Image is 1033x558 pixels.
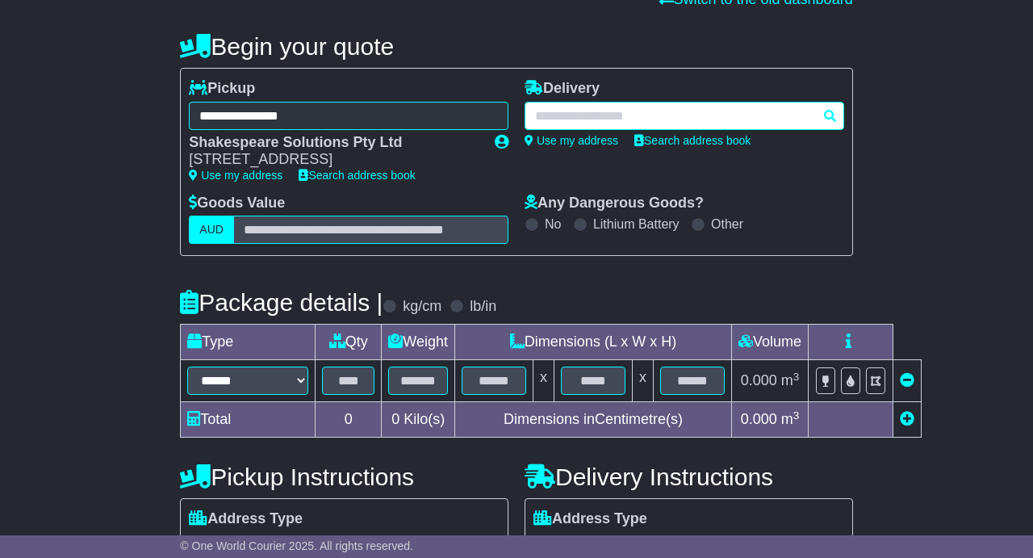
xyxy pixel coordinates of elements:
[189,151,479,169] div: [STREET_ADDRESS]
[545,216,561,232] label: No
[525,195,704,212] label: Any Dangerous Goods?
[382,325,455,360] td: Weight
[283,532,367,557] span: Commercial
[391,411,399,427] span: 0
[793,409,800,422] sup: 3
[180,539,413,552] span: © One World Courier 2025. All rights reserved.
[189,169,282,182] a: Use my address
[455,325,732,360] td: Dimensions (L x W x H)
[741,372,777,388] span: 0.000
[455,402,732,438] td: Dimensions in Centimetre(s)
[384,532,493,557] span: Air & Sea Depot
[189,510,303,528] label: Address Type
[533,510,647,528] label: Address Type
[634,134,751,147] a: Search address book
[781,372,800,388] span: m
[900,411,914,427] a: Add new item
[316,402,382,438] td: 0
[711,216,743,232] label: Other
[793,371,800,383] sup: 3
[189,216,234,244] label: AUD
[781,411,800,427] span: m
[316,325,382,360] td: Qty
[525,102,844,130] typeahead: Please provide city
[180,33,852,60] h4: Begin your quote
[189,80,255,98] label: Pickup
[189,532,267,557] span: Residential
[470,298,496,316] label: lb/in
[382,402,455,438] td: Kilo(s)
[900,372,914,388] a: Remove this item
[181,325,316,360] td: Type
[633,360,654,402] td: x
[180,464,508,490] h4: Pickup Instructions
[741,411,777,427] span: 0.000
[628,532,712,557] span: Commercial
[189,134,479,152] div: Shakespeare Solutions Pty Ltd
[732,325,809,360] td: Volume
[525,80,600,98] label: Delivery
[533,532,612,557] span: Residential
[728,532,837,557] span: Air & Sea Depot
[525,464,853,490] h4: Delivery Instructions
[533,360,554,402] td: x
[403,298,441,316] label: kg/cm
[181,402,316,438] td: Total
[180,289,383,316] h4: Package details |
[299,169,415,182] a: Search address book
[593,216,680,232] label: Lithium Battery
[525,134,618,147] a: Use my address
[189,195,285,212] label: Goods Value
